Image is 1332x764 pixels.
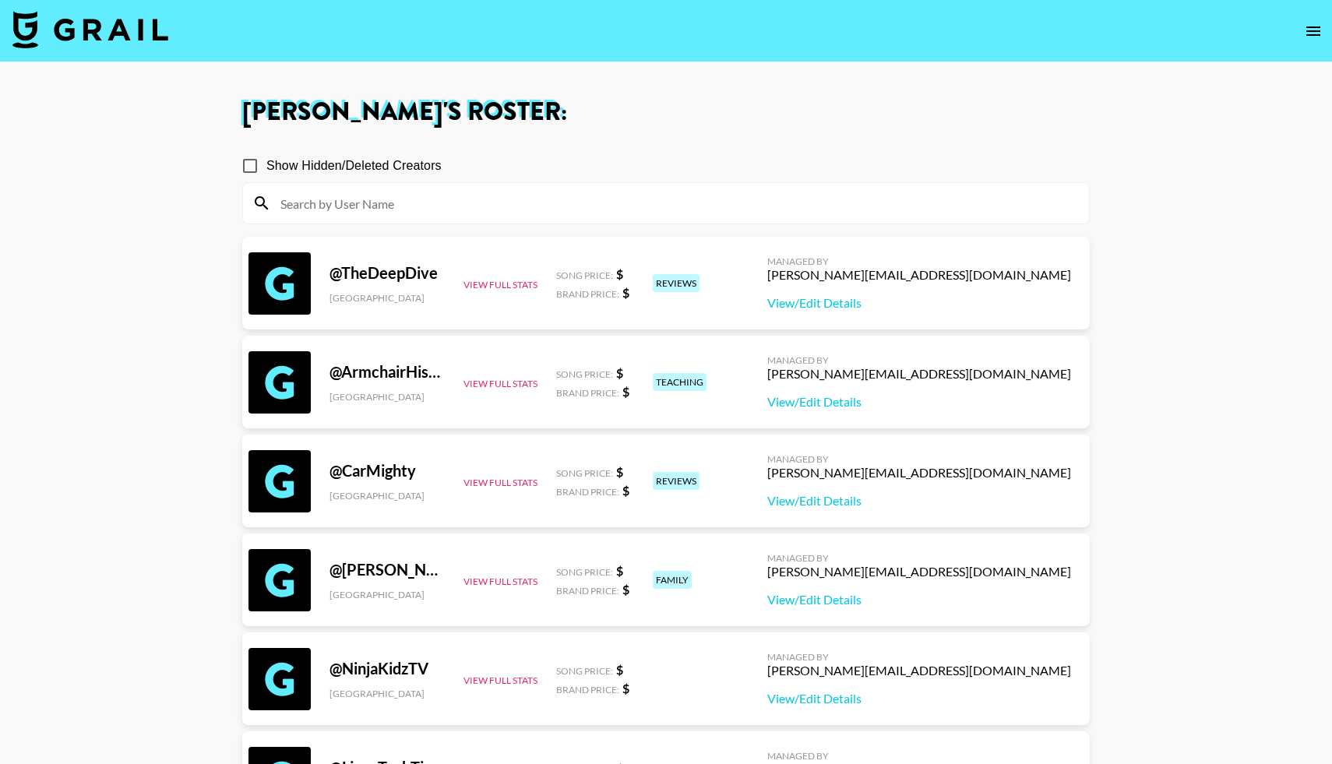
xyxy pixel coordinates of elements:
[767,255,1071,267] div: Managed By
[767,453,1071,465] div: Managed By
[556,288,619,300] span: Brand Price:
[767,394,1071,410] a: View/Edit Details
[767,663,1071,678] div: [PERSON_NAME][EMAIL_ADDRESS][DOMAIN_NAME]
[1298,16,1329,47] button: open drawer
[329,688,445,699] div: [GEOGRAPHIC_DATA]
[463,674,537,686] button: View Full Stats
[622,582,629,597] strong: $
[767,651,1071,663] div: Managed By
[616,662,623,677] strong: $
[767,564,1071,579] div: [PERSON_NAME][EMAIL_ADDRESS][DOMAIN_NAME]
[767,465,1071,481] div: [PERSON_NAME][EMAIL_ADDRESS][DOMAIN_NAME]
[616,365,623,380] strong: $
[556,566,613,578] span: Song Price:
[767,354,1071,366] div: Managed By
[556,467,613,479] span: Song Price:
[556,368,613,380] span: Song Price:
[767,592,1071,607] a: View/Edit Details
[556,486,619,498] span: Brand Price:
[556,665,613,677] span: Song Price:
[463,279,537,290] button: View Full Stats
[329,461,445,481] div: @ CarMighty
[463,576,537,587] button: View Full Stats
[329,560,445,579] div: @ [PERSON_NAME]
[767,366,1071,382] div: [PERSON_NAME][EMAIL_ADDRESS][DOMAIN_NAME]
[556,684,619,695] span: Brand Price:
[767,691,1071,706] a: View/Edit Details
[329,659,445,678] div: @ NinjaKidzTV
[463,378,537,389] button: View Full Stats
[266,157,442,175] span: Show Hidden/Deleted Creators
[767,552,1071,564] div: Managed By
[463,477,537,488] button: View Full Stats
[271,191,1080,216] input: Search by User Name
[329,292,445,304] div: [GEOGRAPHIC_DATA]
[653,373,707,391] div: teaching
[622,384,629,399] strong: $
[622,483,629,498] strong: $
[767,267,1071,283] div: [PERSON_NAME][EMAIL_ADDRESS][DOMAIN_NAME]
[12,11,168,48] img: Grail Talent
[767,493,1071,509] a: View/Edit Details
[622,285,629,300] strong: $
[329,490,445,502] div: [GEOGRAPHIC_DATA]
[767,750,1071,762] div: Managed By
[329,362,445,382] div: @ ArmchairHistorian
[329,263,445,283] div: @ TheDeepDive
[556,387,619,399] span: Brand Price:
[653,472,699,490] div: reviews
[616,266,623,281] strong: $
[653,274,699,292] div: reviews
[616,563,623,578] strong: $
[242,100,1090,125] h1: [PERSON_NAME] 's Roster:
[767,295,1071,311] a: View/Edit Details
[329,589,445,600] div: [GEOGRAPHIC_DATA]
[556,269,613,281] span: Song Price:
[653,571,692,589] div: family
[616,464,623,479] strong: $
[329,391,445,403] div: [GEOGRAPHIC_DATA]
[556,585,619,597] span: Brand Price:
[622,681,629,695] strong: $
